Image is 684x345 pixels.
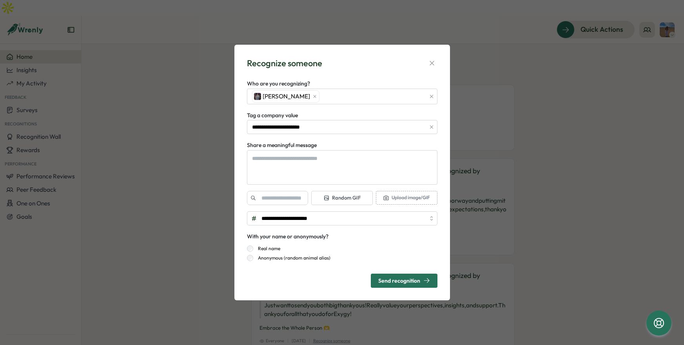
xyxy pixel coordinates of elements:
[263,92,310,101] span: [PERSON_NAME]
[378,277,430,284] div: Send recognition
[247,57,322,69] div: Recognize someone
[247,232,328,241] div: With your name or anonymously?
[323,194,361,202] span: Random GIF
[247,80,310,88] label: Who are you recognizing?
[253,245,280,252] label: Real name
[254,93,261,100] img: Deepika Ramachandran
[253,255,330,261] label: Anonymous (random animal alias)
[371,274,437,288] button: Send recognition
[247,111,298,120] label: Tag a company value
[311,191,373,205] button: Random GIF
[247,141,317,150] label: Share a meaningful message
